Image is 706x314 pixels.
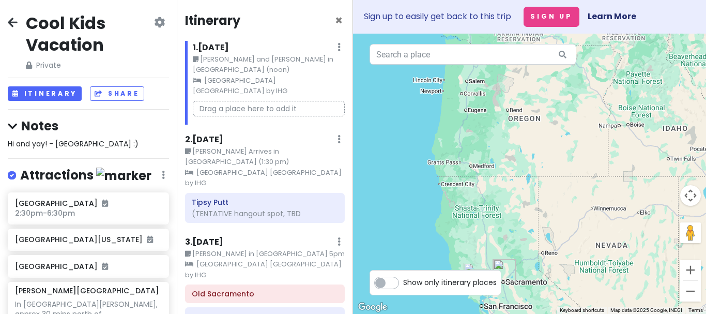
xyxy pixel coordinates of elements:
div: Speakeasy [462,265,493,296]
span: 2:30pm - 6:30pm [15,208,75,218]
h6: [PERSON_NAME][GEOGRAPHIC_DATA] [15,286,159,295]
a: Open this area in Google Maps (opens a new window) [356,301,390,314]
div: Rancho Obi Wan [461,266,492,297]
img: Google [356,301,390,314]
small: [GEOGRAPHIC_DATA] [GEOGRAPHIC_DATA] by IHG [193,76,345,97]
i: Added to itinerary [102,263,108,270]
a: Terms [688,307,703,313]
button: Close [335,14,343,27]
small: [GEOGRAPHIC_DATA] [GEOGRAPHIC_DATA] by IHG [185,168,345,189]
div: Tres Hermanas [489,256,520,287]
small: [GEOGRAPHIC_DATA] [GEOGRAPHIC_DATA] by IHG [185,259,345,280]
i: Added to itinerary [102,200,108,207]
button: Share [90,86,144,101]
i: Added to itinerary [147,236,153,243]
span: Map data ©2025 Google, INEGI [610,307,682,313]
input: Search a place [370,44,576,65]
a: Learn More [588,10,636,22]
h4: Itinerary [185,12,240,28]
img: marker [96,168,151,184]
h6: [GEOGRAPHIC_DATA] [15,262,161,271]
span: Hi and yay! - [GEOGRAPHIC_DATA] :) [8,139,139,149]
button: Zoom in [680,260,701,280]
small: [PERSON_NAME] and [PERSON_NAME] in [GEOGRAPHIC_DATA] (noon) [193,54,345,76]
div: Tipsy Putt [488,255,519,286]
h6: 2 . [DATE] [185,134,223,145]
h4: Notes [8,118,169,134]
h6: 1 . [DATE] [193,42,229,53]
h2: Cool Kids Vacation [26,12,152,55]
button: Map camera controls [680,185,701,206]
h4: Attractions [20,167,151,184]
div: The Warm Puppy Café [459,259,490,290]
span: Close itinerary [335,12,343,29]
small: [PERSON_NAME] Arrives in [GEOGRAPHIC_DATA] (1:30 pm) [185,146,345,168]
button: Itinerary [8,86,82,101]
span: Show only itinerary places [403,277,497,288]
button: Sign Up [524,7,579,27]
button: Keyboard shortcuts [560,307,604,314]
h6: Old Sacramento [192,289,337,298]
p: Drag a place here to add it [193,101,345,117]
h6: [GEOGRAPHIC_DATA] [15,199,161,208]
span: Private [26,59,152,71]
h6: 3 . [DATE] [185,237,223,248]
div: (TENTATIVE hangout spot, TBD [192,209,337,218]
h6: Tipsy Putt [192,198,337,207]
button: Zoom out [680,281,701,302]
div: Cucina Paradiso [462,265,493,296]
button: Drag Pegman onto the map to open Street View [680,222,701,243]
small: [PERSON_NAME] in [GEOGRAPHIC_DATA] 5pm [185,249,345,259]
div: Iron Horse Tavern - R St. Sacramento [489,256,520,287]
h6: [GEOGRAPHIC_DATA][US_STATE] [15,235,161,244]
